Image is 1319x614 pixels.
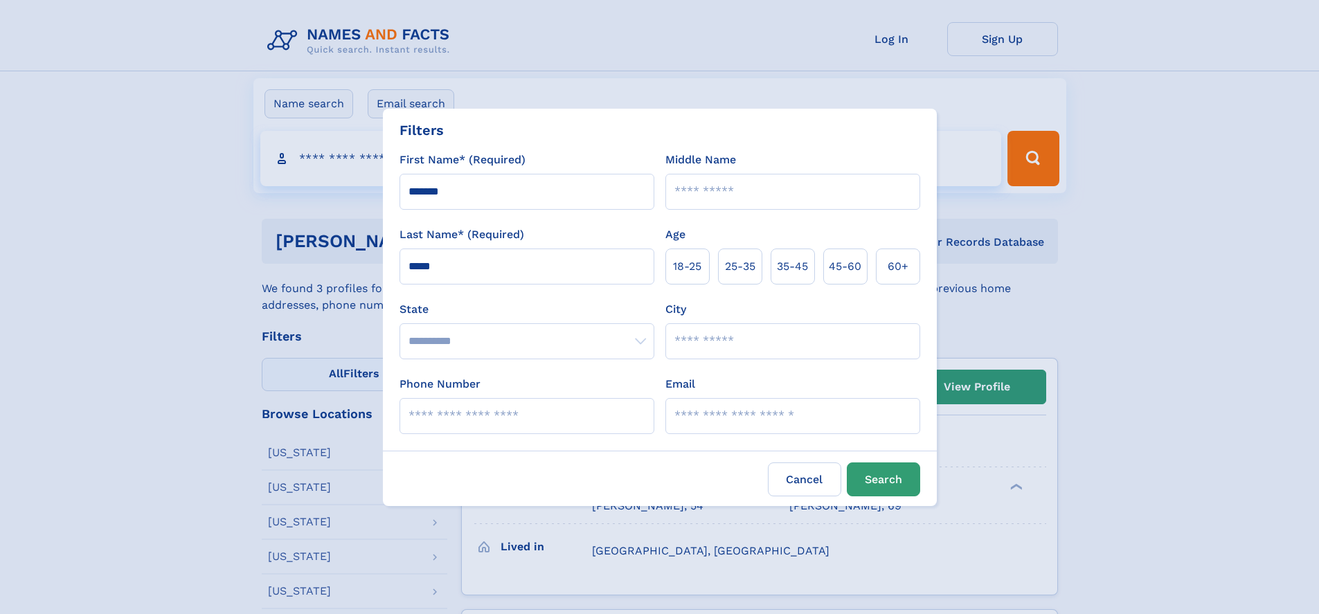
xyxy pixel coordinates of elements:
[829,258,861,275] span: 45‑60
[400,152,526,168] label: First Name* (Required)
[777,258,808,275] span: 35‑45
[725,258,755,275] span: 25‑35
[400,301,654,318] label: State
[665,376,695,392] label: Email
[400,120,444,141] div: Filters
[768,462,841,496] label: Cancel
[665,226,685,243] label: Age
[673,258,701,275] span: 18‑25
[665,301,686,318] label: City
[665,152,736,168] label: Middle Name
[888,258,908,275] span: 60+
[400,376,481,392] label: Phone Number
[847,462,920,496] button: Search
[400,226,524,243] label: Last Name* (Required)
